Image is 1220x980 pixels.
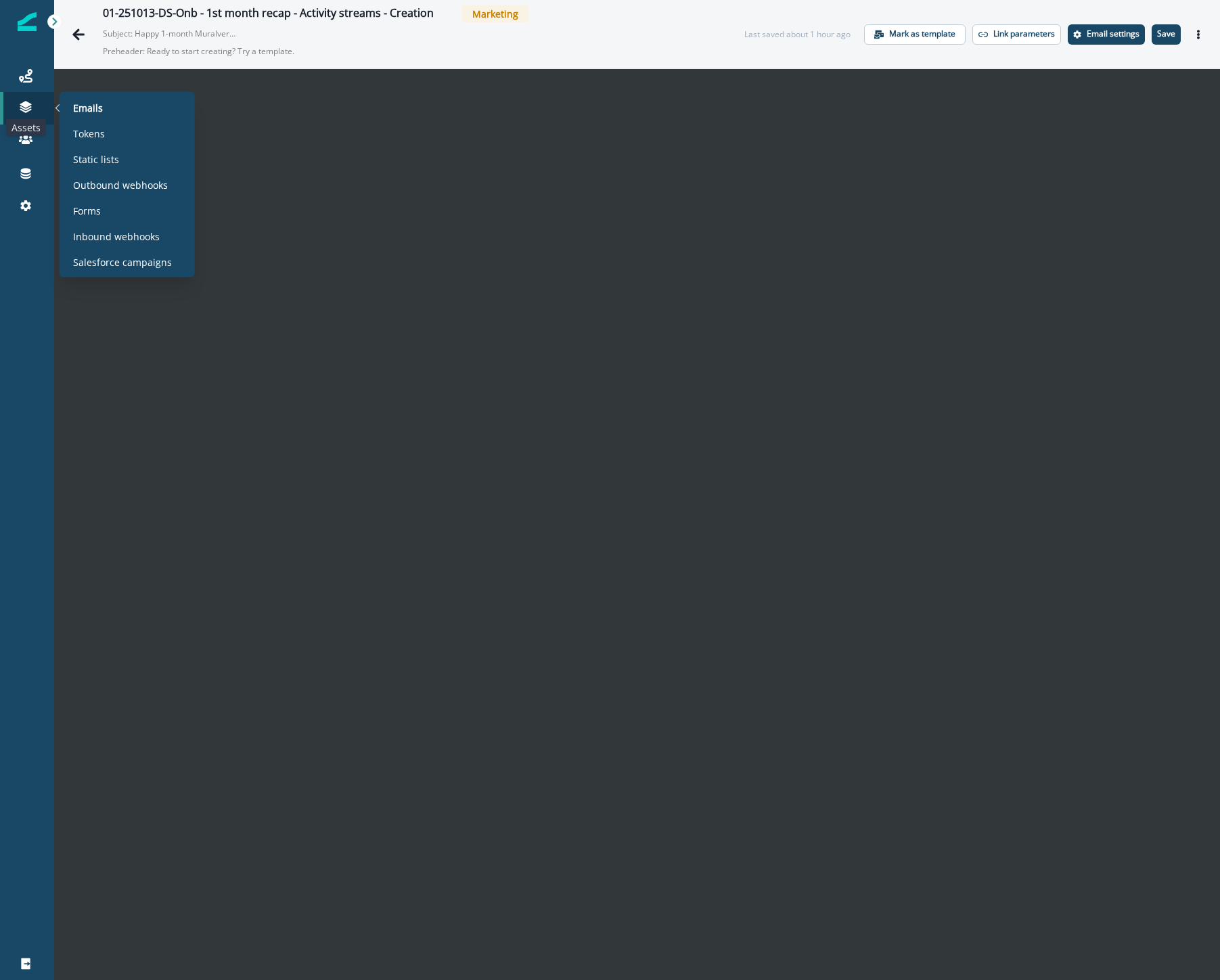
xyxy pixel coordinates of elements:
button: Go back [65,21,92,48]
div: 01-251013-DS-Onb - 1st month recap - Activity streams - Creation [103,7,434,22]
p: Outbound webhooks [73,177,168,192]
span: Marketing [461,5,529,22]
button: Save [1152,24,1181,45]
p: Static lists [73,152,119,166]
p: Save [1157,29,1175,39]
p: Link parameters [993,29,1055,39]
div: Last saved about 1 hour ago [744,28,851,41]
a: Outbound webhooks [65,175,189,195]
p: Forms [73,203,101,217]
a: Forms [65,200,189,221]
a: Emails [65,97,189,118]
p: Salesforce campaigns [73,254,172,269]
a: Static lists [65,149,189,169]
p: Mark as template [889,29,955,39]
button: Link parameters [972,24,1061,45]
p: Email settings [1087,29,1139,39]
a: Tokens [65,123,189,143]
a: Inbound webhooks [65,226,189,246]
p: Tokens [73,126,105,140]
button: Mark as template [864,24,966,45]
p: Preheader: Ready to start creating? Try a template. [103,40,441,63]
button: Actions [1188,24,1209,45]
a: Salesforce campaigns [65,252,189,272]
p: Subject: Happy 1-month Muralversary [103,22,238,40]
p: Inbound webhooks [73,229,160,243]
button: Settings [1068,24,1145,45]
img: Inflection [18,12,37,31]
p: Emails [73,100,103,114]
